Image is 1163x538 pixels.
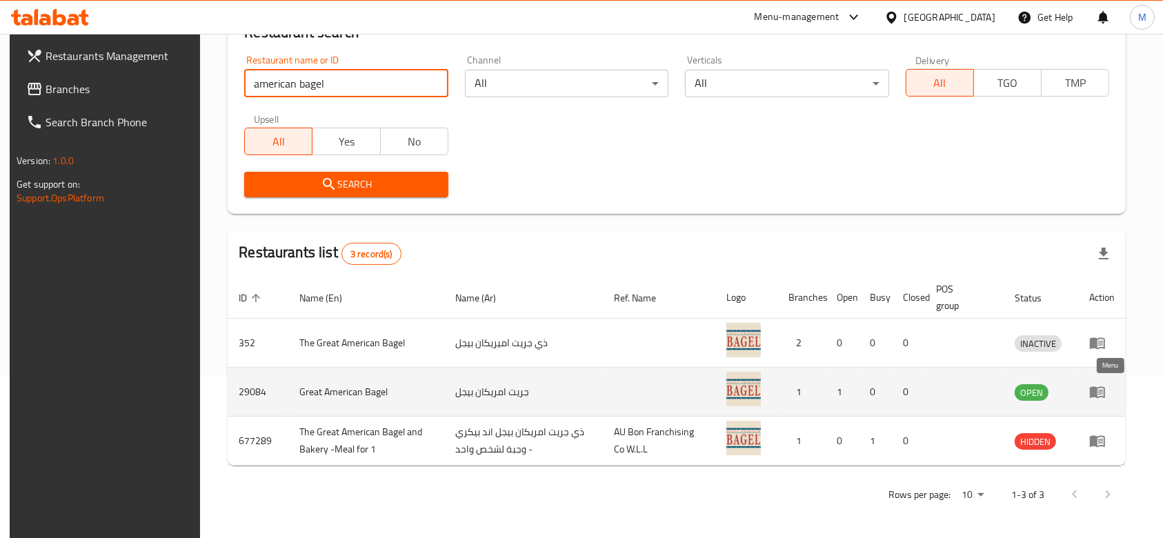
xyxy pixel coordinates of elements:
[380,128,448,155] button: No
[15,39,204,72] a: Restaurants Management
[980,73,1036,93] span: TGO
[288,368,444,417] td: Great American Bagel
[936,281,987,314] span: POS group
[1015,385,1048,401] span: OPEN
[826,277,859,319] th: Open
[250,132,307,152] span: All
[228,417,288,466] td: 677289
[826,368,859,417] td: 1
[1089,432,1115,449] div: Menu
[859,319,892,368] td: 0
[777,319,826,368] td: 2
[254,114,279,123] label: Upsell
[915,55,950,65] label: Delivery
[615,290,675,306] span: Ref. Name
[826,319,859,368] td: 0
[386,132,443,152] span: No
[342,248,401,261] span: 3 record(s)
[255,176,437,193] span: Search
[1015,290,1060,306] span: Status
[604,417,715,466] td: AU Bon Franchising Co W.L.L
[1011,486,1044,504] p: 1-3 of 3
[288,319,444,368] td: The Great American Bagel
[1015,335,1062,352] div: INACTIVE
[228,277,1126,466] table: enhanced table
[455,290,514,306] span: Name (Ar)
[1089,335,1115,351] div: Menu
[46,48,193,64] span: Restaurants Management
[777,277,826,319] th: Branches
[777,417,826,466] td: 1
[17,175,80,193] span: Get support on:
[244,128,312,155] button: All
[444,368,604,417] td: جريت امريكان بيجل
[299,290,360,306] span: Name (En)
[465,70,668,97] div: All
[726,323,761,357] img: The Great American Bagel
[904,10,995,25] div: [GEOGRAPHIC_DATA]
[17,189,104,207] a: Support.OpsPlatform
[826,417,859,466] td: 0
[244,22,1109,43] h2: Restaurant search
[228,319,288,368] td: 352
[888,486,951,504] p: Rows per page:
[726,372,761,406] img: Great American Bagel
[341,243,401,265] div: Total records count
[444,319,604,368] td: ذي جريت اميريكان بيجل
[859,417,892,466] td: 1
[1047,73,1104,93] span: TMP
[777,368,826,417] td: 1
[318,132,375,152] span: Yes
[1138,10,1146,25] span: M
[726,421,761,455] img: The Great American Bagel and Bakery -Meal for 1
[685,70,888,97] div: All
[46,114,193,130] span: Search Branch Phone
[17,152,50,170] span: Version:
[244,70,448,97] input: Search for restaurant name or ID..
[1015,384,1048,401] div: OPEN
[715,277,777,319] th: Logo
[956,485,989,506] div: Rows per page:
[312,128,380,155] button: Yes
[892,277,925,319] th: Closed
[15,106,204,139] a: Search Branch Phone
[859,368,892,417] td: 0
[228,368,288,417] td: 29084
[1087,237,1120,270] div: Export file
[1015,433,1056,450] div: HIDDEN
[892,319,925,368] td: 0
[52,152,74,170] span: 1.0.0
[244,172,448,197] button: Search
[859,277,892,319] th: Busy
[892,417,925,466] td: 0
[1078,277,1126,319] th: Action
[288,417,444,466] td: The Great American Bagel and Bakery -Meal for 1
[1041,69,1109,97] button: TMP
[1015,434,1056,450] span: HIDDEN
[239,290,265,306] span: ID
[912,73,968,93] span: All
[892,368,925,417] td: 0
[973,69,1042,97] button: TGO
[15,72,204,106] a: Branches
[46,81,193,97] span: Branches
[755,9,839,26] div: Menu-management
[906,69,974,97] button: All
[444,417,604,466] td: ذي جريت امريكان بيجل اند بيكري - وجبة لشخص واحد
[239,242,401,265] h2: Restaurants list
[1015,336,1062,352] span: INACTIVE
